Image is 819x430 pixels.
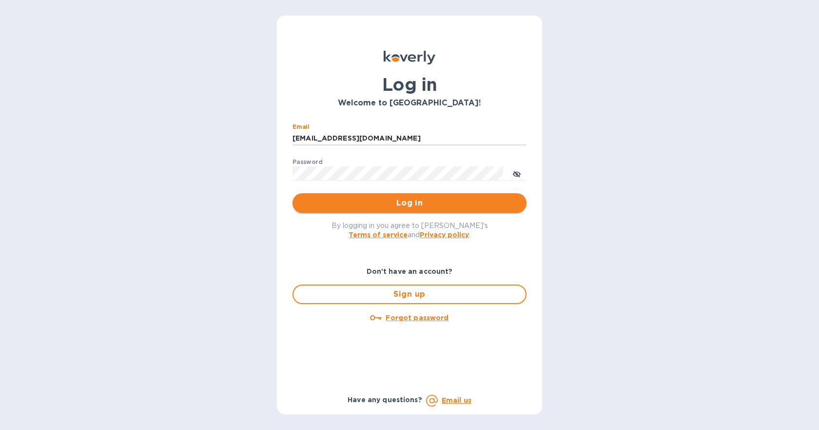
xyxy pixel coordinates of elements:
span: By logging in you agree to [PERSON_NAME]'s and . [331,222,488,239]
button: toggle password visibility [507,164,526,183]
button: Sign up [292,285,526,304]
b: Have any questions? [348,396,422,404]
button: Log in [292,193,526,213]
label: Email [292,124,310,130]
span: Log in [300,197,519,209]
input: Enter email address [292,131,526,146]
a: Privacy policy [420,231,469,239]
b: Don't have an account? [367,267,453,275]
u: Forgot password [386,314,448,322]
h3: Welcome to [GEOGRAPHIC_DATA]! [292,99,526,108]
a: Terms of service [349,231,408,239]
span: Sign up [301,288,518,300]
img: Koverly [384,51,435,64]
a: Email us [442,396,471,404]
label: Password [292,159,322,165]
h1: Log in [292,74,526,95]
